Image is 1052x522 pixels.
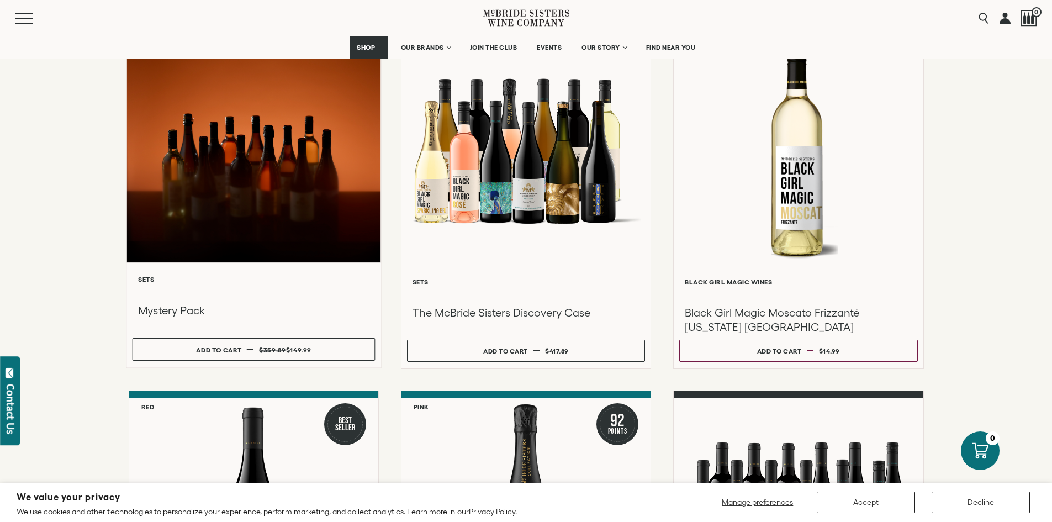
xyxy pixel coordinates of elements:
[414,403,429,410] h6: Pink
[126,20,381,368] a: Sets Mystery Pack Add to cart $359.89 $149.99
[357,44,376,51] span: SHOP
[350,36,388,59] a: SHOP
[463,36,525,59] a: JOIN THE CLUB
[15,13,55,24] button: Mobile Menu Trigger
[817,492,915,513] button: Accept
[138,303,369,318] h3: Mystery Pack
[17,493,517,502] h2: We value your privacy
[407,340,645,362] button: Add to cart $417.89
[722,498,793,507] span: Manage preferences
[685,278,912,286] h6: Black Girl Magic Wines
[5,384,16,434] div: Contact Us
[574,36,633,59] a: OUR STORY
[581,44,620,51] span: OUR STORY
[685,305,912,334] h3: Black Girl Magic Moscato Frizzanté [US_STATE] [GEOGRAPHIC_DATA]
[819,347,840,355] span: $14.99
[196,341,241,358] div: Add to cart
[17,507,517,516] p: We use cookies and other technologies to personalize your experience, perform marketing, and coll...
[639,36,703,59] a: FIND NEAR YOU
[138,276,369,283] h6: Sets
[470,44,517,51] span: JOIN THE CLUB
[401,44,444,51] span: OUR BRANDS
[401,28,651,369] a: McBride Sisters Full Set Sets The McBride Sisters Discovery Case Add to cart $417.89
[483,343,528,359] div: Add to cart
[757,343,802,359] div: Add to cart
[141,403,155,410] h6: Red
[932,492,1030,513] button: Decline
[646,44,696,51] span: FIND NEAR YOU
[986,431,1000,445] div: 0
[530,36,569,59] a: EVENTS
[715,492,800,513] button: Manage preferences
[537,44,562,51] span: EVENTS
[286,346,311,353] span: $149.99
[132,338,375,361] button: Add to cart $359.89 $149.99
[394,36,457,59] a: OUR BRANDS
[1032,7,1042,17] span: 0
[413,305,639,320] h3: The McBride Sisters Discovery Case
[673,28,923,369] a: White Black Girl Magic Moscato Frizzanté California NV Black Girl Magic Wines Black Girl Magic Mo...
[545,347,569,355] span: $417.89
[259,346,286,353] s: $359.89
[469,507,517,516] a: Privacy Policy.
[679,340,917,362] button: Add to cart $14.99
[413,278,639,286] h6: Sets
